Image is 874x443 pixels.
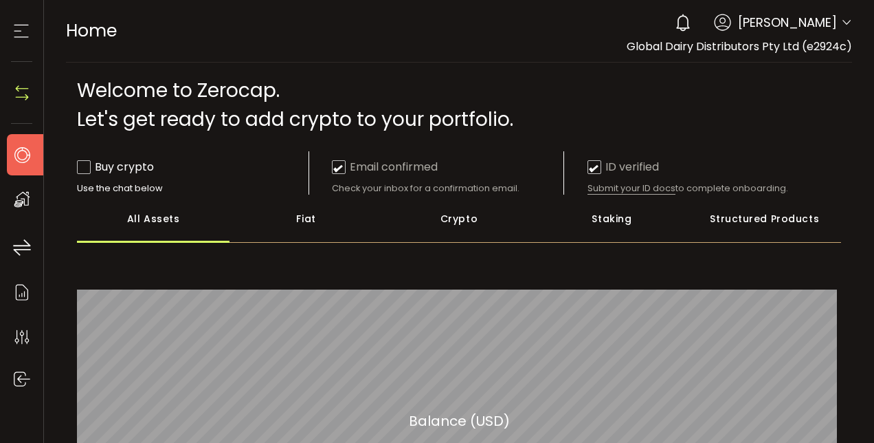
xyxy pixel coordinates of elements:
img: N4P5cjLOiQAAAABJRU5ErkJggg== [12,83,32,103]
span: Submit your ID docs [587,182,675,195]
div: Fiat [229,195,382,243]
div: Email confirmed [332,158,438,175]
iframe: Chat Widget [805,377,874,443]
div: Buy crypto [77,158,154,175]
div: to complete onboarding. [587,182,819,195]
div: Crypto [383,195,535,243]
div: All Assets [77,195,229,243]
section: Balance (USD) [409,410,510,431]
span: [PERSON_NAME] [738,13,837,32]
div: Use the chat below [77,182,309,195]
div: Welcome to Zerocap. Let's get ready to add crypto to your portfolio. [77,76,841,134]
div: ID verified [587,158,659,175]
div: Structured Products [688,195,841,243]
span: Home [66,19,117,43]
div: Staking [535,195,688,243]
div: Check your inbox for a confirmation email. [332,182,563,195]
span: Global Dairy Distributors Pty Ltd (e2924c) [627,39,852,54]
